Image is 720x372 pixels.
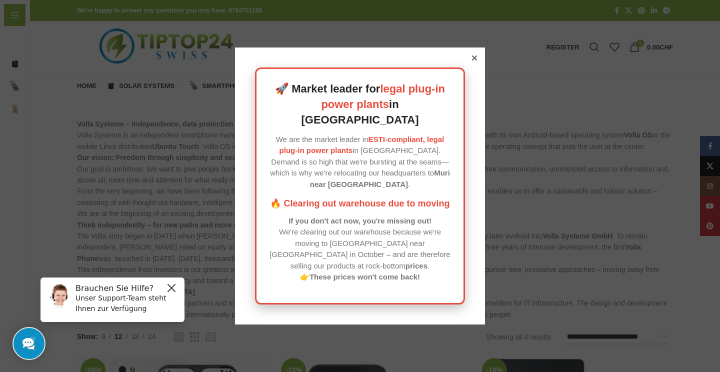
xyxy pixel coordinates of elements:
font: We're clearing out our warehouse because we're moving to [GEOGRAPHIC_DATA] near [GEOGRAPHIC_DATA]... [269,227,450,270]
p: Unser Support-Team steht Ihnen zur Verfügung [43,23,146,44]
font: in [GEOGRAPHIC_DATA] [301,98,418,126]
a: ESTI-compliant, legal plug-in power plants [279,135,444,155]
font: prices [405,261,427,270]
img: Customer service [14,14,39,39]
font: We are the market leader in [276,135,368,143]
font: . [408,180,410,188]
font: in [GEOGRAPHIC_DATA]. Demand is so high that we're bursting at the seams—which is why we're reloc... [270,146,449,177]
font: If you don't act now, you're missing out! [288,216,431,225]
font: 🔥 Clearing out warehouse due to moving [270,198,449,208]
font: . [427,261,429,270]
button: Close [133,12,145,24]
font: 👉 [300,272,309,281]
font: These prices won't come back! [309,272,420,281]
a: legal plug-in power plants [321,82,445,110]
h6: Brauchen Sie Hilfe? [43,14,146,23]
font: 🚀 Market leader for [275,82,380,95]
